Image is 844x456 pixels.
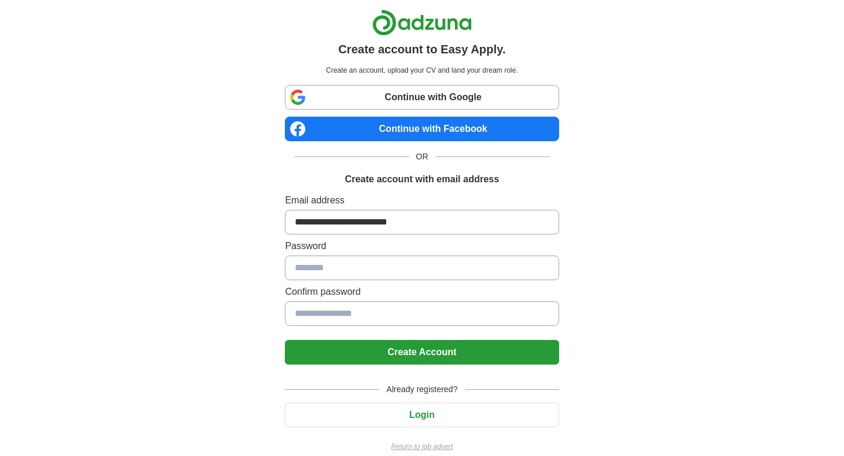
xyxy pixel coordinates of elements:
[285,410,559,420] a: Login
[285,441,559,452] a: Return to job advert
[285,239,559,253] label: Password
[338,40,506,58] h1: Create account to Easy Apply.
[285,117,559,141] a: Continue with Facebook
[285,193,559,207] label: Email address
[285,85,559,110] a: Continue with Google
[372,9,472,36] img: Adzuna logo
[285,285,559,299] label: Confirm password
[287,65,556,76] p: Create an account, upload your CV and land your dream role.
[285,403,559,427] button: Login
[345,172,499,186] h1: Create account with email address
[409,151,435,163] span: OR
[285,340,559,365] button: Create Account
[379,383,464,396] span: Already registered?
